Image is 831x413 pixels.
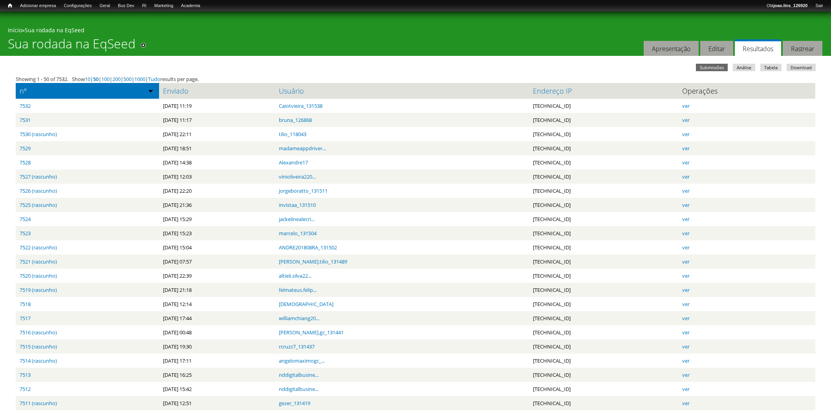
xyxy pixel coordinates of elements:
[529,396,679,410] td: [TECHNICAL_ID]
[682,131,690,138] a: ver
[279,102,322,109] a: Caiotvieira_131538
[60,2,96,10] a: Configurações
[159,354,275,368] td: [DATE] 17:11
[682,286,690,293] a: ver
[159,184,275,198] td: [DATE] 22:20
[783,41,822,56] a: Rastrear
[279,159,308,166] a: Alexandre17
[20,329,57,336] a: 7516 (rascunho)
[682,400,690,407] a: ver
[159,155,275,170] td: [DATE] 14:38
[20,258,57,265] a: 7521 (rascunho)
[159,170,275,184] td: [DATE] 12:03
[644,41,699,56] a: Apresentação
[20,159,31,166] a: 7528
[279,357,325,364] a: angelomaximogc_...
[682,385,690,393] a: ver
[279,116,312,124] a: bruna_126868
[529,127,679,141] td: [TECHNICAL_ID]
[682,343,690,350] a: ver
[279,244,337,251] a: ANDRE201808RA_131502
[700,41,733,56] a: Editar
[20,216,31,223] a: 7524
[159,212,275,226] td: [DATE] 15:29
[735,39,781,56] a: Resultados
[279,230,317,237] a: marcelo_131504
[16,75,815,83] div: Showing 1 - 50 of 7532. Show | | | | | | results per page.
[529,141,679,155] td: [TECHNICAL_ID]
[529,184,679,198] td: [TECHNICAL_ID]
[279,272,311,279] a: altieli.silva22...
[279,145,326,152] a: madameappdriver...
[529,99,679,113] td: [TECHNICAL_ID]
[529,283,679,297] td: [TECHNICAL_ID]
[163,87,271,95] a: Enviado
[20,371,31,378] a: 7513
[159,198,275,212] td: [DATE] 21:36
[4,2,16,9] a: Início
[159,339,275,354] td: [DATE] 19:30
[159,297,275,311] td: [DATE] 12:14
[20,286,57,293] a: 7519 (rascunho)
[20,230,31,237] a: 7523
[112,76,121,83] a: 200
[279,87,525,95] a: Usuário
[529,311,679,325] td: [TECHNICAL_ID]
[20,357,57,364] a: 7514 (rascunho)
[529,226,679,240] td: [TECHNICAL_ID]
[148,76,160,83] a: Tudo
[159,226,275,240] td: [DATE] 15:23
[529,368,679,382] td: [TECHNICAL_ID]
[20,343,57,350] a: 7515 (rascunho)
[279,343,315,350] a: rcruzz7_131437
[529,155,679,170] td: [TECHNICAL_ID]
[529,325,679,339] td: [TECHNICAL_ID]
[279,329,344,336] a: [PERSON_NAME].gc_131441
[20,145,31,152] a: 7529
[529,269,679,283] td: [TECHNICAL_ID]
[279,258,347,265] a: [PERSON_NAME].tilio_131489
[150,2,177,10] a: Marketing
[93,76,99,83] a: 50
[148,88,153,93] img: ordem crescente
[696,64,728,71] a: Submissões
[20,400,57,407] a: 7511 (rascunho)
[682,216,690,223] a: ver
[787,64,816,71] a: Download
[682,258,690,265] a: ver
[138,2,150,10] a: RI
[95,2,114,10] a: Geral
[733,64,755,71] a: Análise
[20,201,57,208] a: 7525 (rascunho)
[159,311,275,325] td: [DATE] 17:44
[159,113,275,127] td: [DATE] 11:17
[682,102,690,109] a: ver
[20,87,155,95] a: nº
[760,64,782,71] a: Tabela
[529,212,679,226] td: [TECHNICAL_ID]
[20,116,31,124] a: 7531
[8,36,135,56] h1: Sua rodada na EqSeed
[763,2,811,10] a: Olájoao.lins_126920
[159,269,275,283] td: [DATE] 22:39
[682,145,690,152] a: ver
[279,187,328,194] a: jorgeboratto_131511
[134,76,145,83] a: 1000
[20,244,57,251] a: 7522 (rascunho)
[529,254,679,269] td: [TECHNICAL_ID]
[159,283,275,297] td: [DATE] 21:18
[682,244,690,251] a: ver
[682,201,690,208] a: ver
[682,301,690,308] a: ver
[682,272,690,279] a: ver
[279,201,316,208] a: invistaa_131510
[279,173,316,180] a: vinioliveira220...
[682,173,690,180] a: ver
[682,116,690,124] a: ver
[529,113,679,127] td: [TECHNICAL_ID]
[20,272,57,279] a: 7520 (rascunho)
[20,102,31,109] a: 7532
[773,3,807,8] strong: joao.lins_126920
[533,87,675,95] a: Endereço IP
[678,83,815,99] th: Operações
